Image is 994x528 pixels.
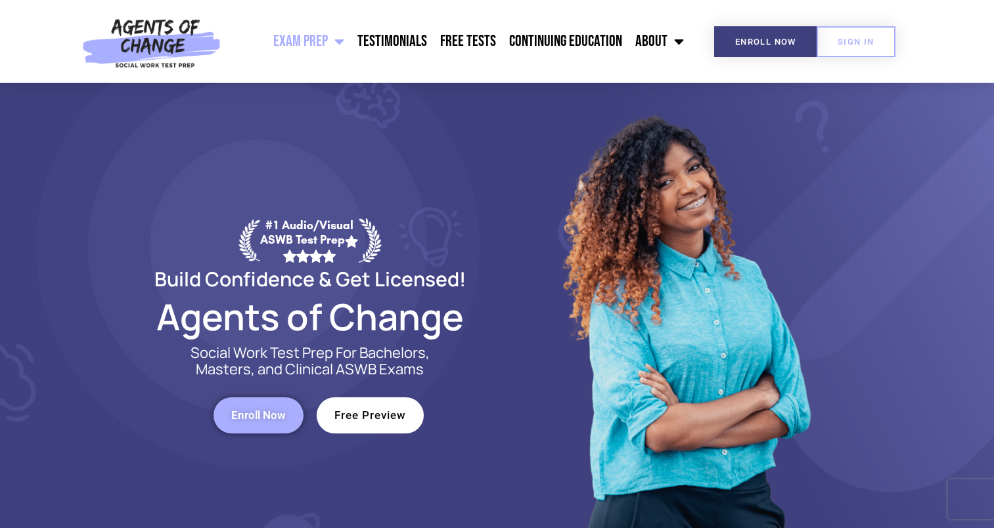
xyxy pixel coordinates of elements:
span: Enroll Now [231,410,286,421]
span: Enroll Now [735,37,796,46]
a: Free Tests [434,25,503,58]
a: Exam Prep [267,25,351,58]
a: Continuing Education [503,25,629,58]
span: Free Preview [334,410,406,421]
a: Enroll Now [714,26,817,57]
nav: Menu [227,25,691,58]
a: Testimonials [351,25,434,58]
a: SIGN IN [817,26,895,57]
span: SIGN IN [838,37,874,46]
div: #1 Audio/Visual ASWB Test Prep [260,218,359,262]
a: Enroll Now [214,397,304,433]
h2: Build Confidence & Get Licensed! [123,269,497,288]
a: About [629,25,690,58]
h2: Agents of Change [123,301,497,332]
p: Social Work Test Prep For Bachelors, Masters, and Clinical ASWB Exams [175,345,445,378]
a: Free Preview [317,397,424,433]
